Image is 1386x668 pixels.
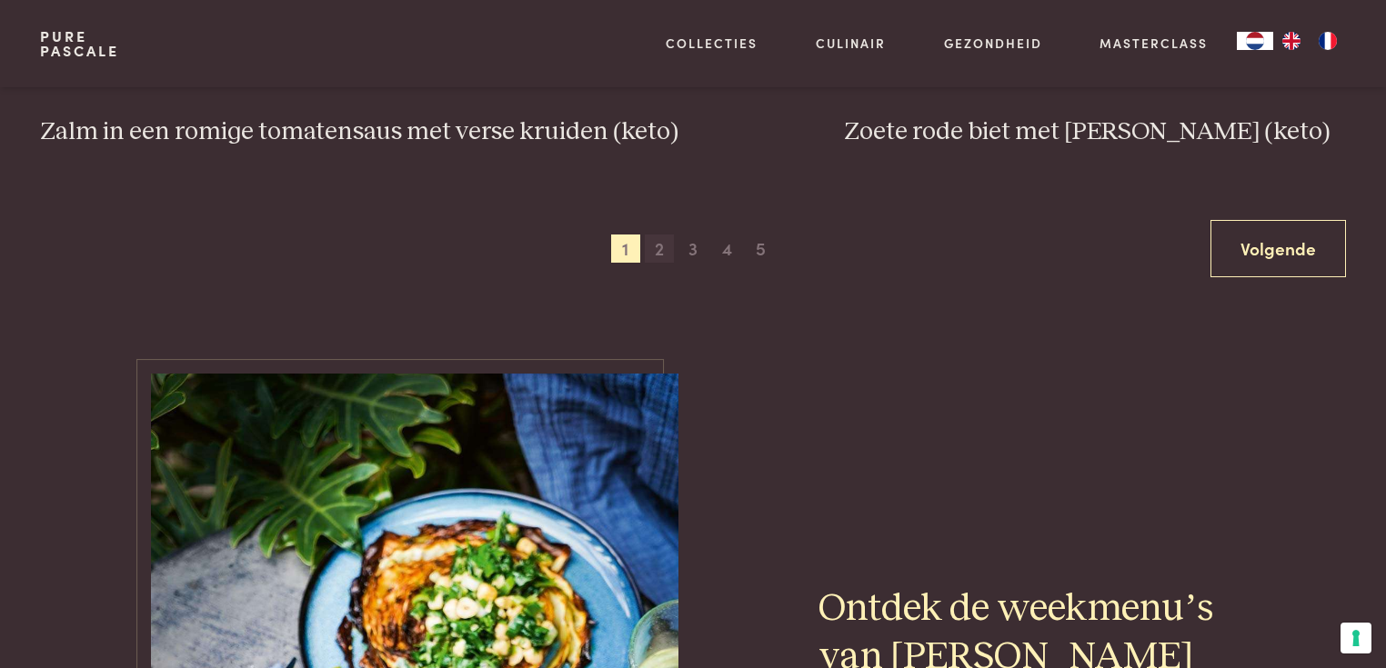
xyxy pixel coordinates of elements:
ul: Language list [1273,32,1346,50]
span: 2 [645,234,674,264]
a: FR [1310,32,1346,50]
a: Gezondheid [944,34,1042,53]
a: NL [1237,32,1273,50]
span: 5 [746,234,775,264]
span: 4 [712,234,741,264]
a: Culinair [816,34,886,53]
h3: Zoete rode biet met [PERSON_NAME] (keto) [844,116,1346,148]
a: EN [1273,32,1310,50]
div: Language [1237,32,1273,50]
a: PurePascale [40,29,119,58]
a: Collecties [666,34,758,53]
span: 1 [611,234,640,264]
span: 3 [678,234,708,264]
h3: Zalm in een romige tomatensaus met verse kruiden (keto) [40,116,772,148]
a: Masterclass [1100,34,1208,53]
a: Volgende [1210,220,1346,277]
button: Uw voorkeuren voor toestemming voor trackingtechnologieën [1341,623,1371,653]
aside: Language selected: Nederlands [1237,32,1346,50]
